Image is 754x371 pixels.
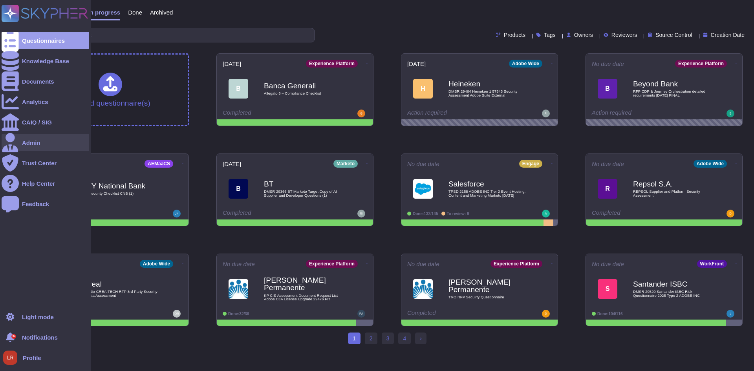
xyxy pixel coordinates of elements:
[592,161,624,167] span: No due date
[633,290,712,297] span: DMSR 29520 Santander ISBC Risk Questionnaire 2025 Type 2 ADOBE INC
[598,279,617,299] div: S
[413,279,433,299] img: Logo
[306,260,358,268] div: Experience Platform
[382,333,394,344] a: 3
[611,32,637,38] span: Reviewers
[407,310,503,318] div: Completed
[448,80,527,88] b: Heineken
[79,290,158,297] span: Appendix CREAITECH RFP 3rd Party Security and Data Assessment
[633,180,712,188] b: Repsol S.A.
[22,181,55,186] div: Help Center
[509,60,542,68] div: Adobe Wide
[407,261,439,267] span: No due date
[333,160,358,168] div: Marketo
[22,99,48,105] div: Analytics
[22,334,58,340] span: Notifications
[31,28,315,42] input: Search by keywords
[264,91,342,95] span: Allegato 5 – Compliance Checklist
[633,190,712,197] span: REPSOL Supplier and Platform Security Assessment
[264,180,342,188] b: BT
[407,110,503,117] div: Action required
[228,312,249,316] span: Done: 32/36
[223,110,319,117] div: Completed
[357,310,365,318] img: user
[413,179,433,199] img: Logo
[448,180,527,188] b: Salesforce
[264,276,342,291] b: [PERSON_NAME] Permanente
[727,210,734,217] img: user
[598,179,617,199] div: R
[2,195,89,212] a: Feedback
[544,32,556,38] span: Tags
[306,60,358,68] div: Experience Platform
[413,212,438,216] span: Done: 132/145
[264,82,342,90] b: Banca Generali
[633,80,712,88] b: Beyond Bank
[173,310,181,318] img: user
[22,201,49,207] div: Feedback
[697,260,727,268] div: WorkFront
[407,161,439,167] span: No due date
[420,335,422,342] span: ›
[348,333,361,344] span: 1
[223,61,241,67] span: [DATE]
[448,295,527,299] span: TRO RFP Secuirty Questionnaire
[542,210,550,217] img: user
[448,278,527,293] b: [PERSON_NAME] Permanente
[357,210,365,217] img: user
[711,32,745,38] span: Creation Date
[88,9,120,15] span: In progress
[633,280,712,288] b: Santander ISBC
[128,9,142,15] span: Done
[229,179,248,199] div: B
[727,310,734,318] img: user
[727,110,734,117] img: user
[357,110,365,117] img: user
[2,32,89,49] a: Questionnaires
[574,32,593,38] span: Owners
[22,38,65,44] div: Questionnaires
[264,294,342,301] span: KP CIS Assessment Document Request List Adobe CJA License Upgrade.29476 PR
[633,90,712,97] span: RFP CDP & Journey Orchestration detailed requirements [DATE] FINAL
[413,79,433,99] div: H
[140,260,173,268] div: Adobe Wide
[2,175,89,192] a: Help Center
[598,79,617,99] div: B
[3,351,17,365] img: user
[22,119,52,125] div: CAIQ / SIG
[229,279,248,299] img: Logo
[22,79,54,84] div: Documents
[592,61,624,67] span: No due date
[22,160,57,166] div: Trust Center
[519,160,542,168] div: Engage
[2,73,89,90] a: Documents
[22,58,69,64] div: Knowledge Base
[70,73,150,107] div: Upload questionnaire(s)
[11,334,16,339] div: 9+
[223,261,255,267] span: No due date
[448,190,527,197] span: TPSD 2158 ADOBE INC Tier 2 Event Hosting, Content and Marketing Marketo [DATE]
[542,110,550,117] img: user
[542,310,550,318] img: user
[592,110,688,117] div: Action required
[448,90,527,97] span: DMSR 29464 Heineken 1 57543 Security Assessment Adobe Suite External
[2,52,89,69] a: Knowledge Base
[79,182,158,190] b: CITY National Bank
[592,261,624,267] span: No due date
[655,32,692,38] span: Source Control
[150,9,173,15] span: Archived
[23,355,41,361] span: Profile
[398,333,411,344] a: 4
[145,160,173,168] div: AEMaaCS
[597,312,623,316] span: Done: 104/116
[2,134,89,151] a: Admin
[2,113,89,131] a: CAIQ / SIG
[2,93,89,110] a: Analytics
[365,333,377,344] a: 2
[2,349,23,366] button: user
[675,60,727,68] div: Experience Platform
[79,280,158,288] b: L'oreal
[22,314,54,320] div: Light mode
[223,161,241,167] span: [DATE]
[229,79,248,99] div: B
